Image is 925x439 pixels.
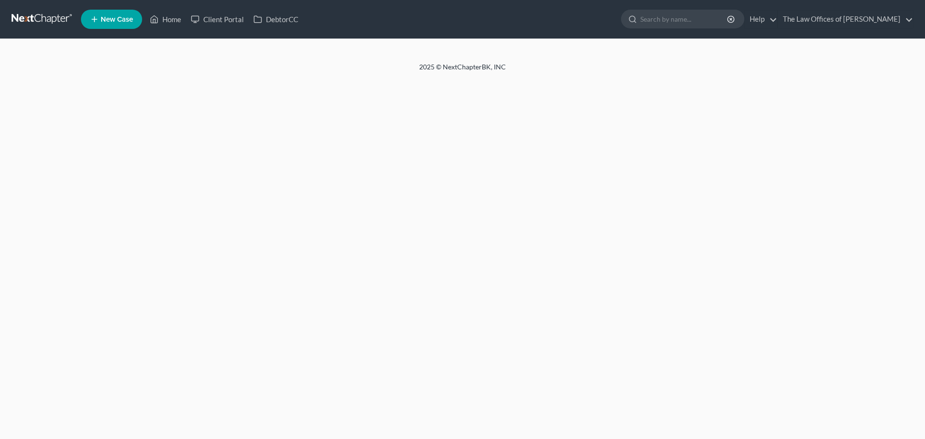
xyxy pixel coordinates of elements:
a: Help [745,11,777,28]
a: The Law Offices of [PERSON_NAME] [778,11,913,28]
div: 2025 © NextChapterBK, INC [188,62,737,80]
input: Search by name... [640,10,728,28]
a: Home [145,11,186,28]
a: Client Portal [186,11,249,28]
span: New Case [101,16,133,23]
a: DebtorCC [249,11,303,28]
